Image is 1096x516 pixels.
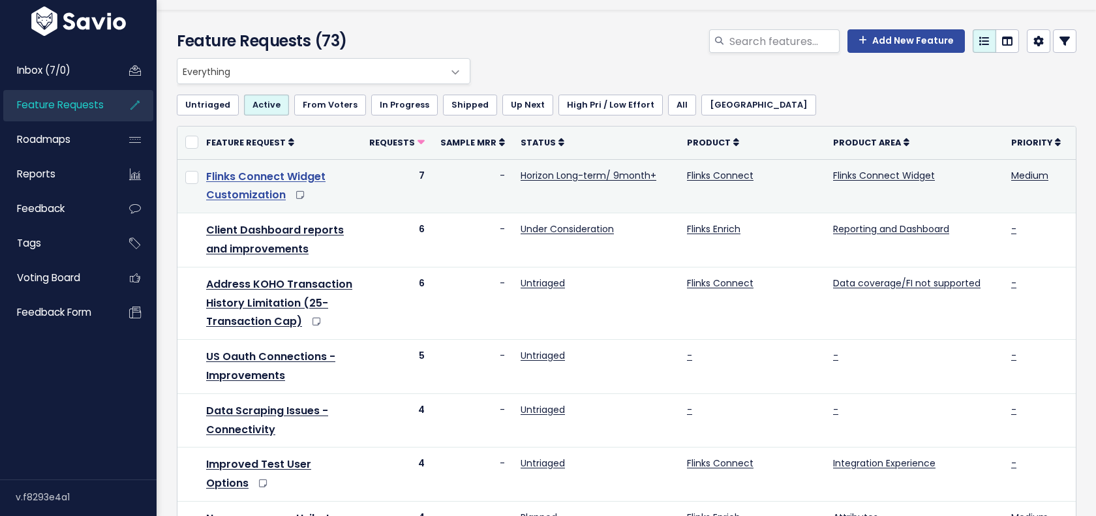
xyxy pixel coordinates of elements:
[177,95,239,115] a: Untriaged
[833,403,838,416] a: -
[668,95,696,115] a: All
[440,136,505,149] a: Sample MRR
[177,29,464,53] h4: Feature Requests (73)
[1011,457,1016,470] a: -
[3,90,108,120] a: Feature Requests
[3,297,108,327] a: Feedback form
[433,393,513,448] td: -
[206,403,328,437] a: Data Scraping Issues - Connectivity
[687,277,753,290] a: Flinks Connect
[433,159,513,213] td: -
[3,228,108,258] a: Tags
[244,95,289,115] a: Active
[16,480,157,514] div: v.f8293e4a1
[17,271,80,284] span: Voting Board
[433,267,513,339] td: -
[521,137,556,148] span: Status
[206,277,352,329] a: Address KOHO Transaction History Limitation (25-Transaction Cap)
[687,136,739,149] a: Product
[361,267,433,339] td: 6
[369,137,415,148] span: Requests
[521,277,565,290] a: Untriaged
[687,457,753,470] a: Flinks Connect
[687,137,731,148] span: Product
[833,169,935,182] a: Flinks Connect Widget
[294,95,366,115] a: From Voters
[206,136,294,149] a: Feature Request
[28,7,129,36] img: logo-white.9d6f32f41409.svg
[833,349,838,362] a: -
[521,222,614,235] a: Under Consideration
[433,448,513,502] td: -
[833,137,901,148] span: Product Area
[1011,349,1016,362] a: -
[1011,277,1016,290] a: -
[3,263,108,293] a: Voting Board
[361,340,433,394] td: 5
[687,169,753,182] a: Flinks Connect
[361,393,433,448] td: 4
[1011,137,1052,148] span: Priority
[687,222,740,235] a: Flinks Enrich
[1011,169,1048,182] a: Medium
[1011,403,1016,416] a: -
[1011,136,1061,149] a: Priority
[558,95,663,115] a: High Pri / Low Effort
[847,29,965,53] a: Add New Feature
[17,202,65,215] span: Feedback
[17,98,104,112] span: Feature Requests
[17,236,41,250] span: Tags
[177,95,1076,115] ul: Filter feature requests
[521,136,564,149] a: Status
[833,136,909,149] a: Product Area
[433,340,513,394] td: -
[206,222,344,256] a: Client Dashboard reports and improvements
[206,137,286,148] span: Feature Request
[371,95,438,115] a: In Progress
[433,213,513,267] td: -
[3,159,108,189] a: Reports
[3,125,108,155] a: Roadmaps
[521,169,656,182] a: Horizon Long-term/ 9month+
[17,305,91,319] span: Feedback form
[521,457,565,470] a: Untriaged
[361,159,433,213] td: 7
[17,63,70,77] span: Inbox (7/0)
[502,95,553,115] a: Up Next
[728,29,840,53] input: Search features...
[833,277,981,290] a: Data coverage/FI not supported
[833,222,949,235] a: Reporting and Dashboard
[687,403,692,416] a: -
[361,448,433,502] td: 4
[177,58,470,84] span: Everything
[1011,222,1016,235] a: -
[3,194,108,224] a: Feedback
[687,349,692,362] a: -
[3,55,108,85] a: Inbox (7/0)
[17,132,70,146] span: Roadmaps
[206,169,326,203] a: Flinks Connect Widget Customization
[17,167,55,181] span: Reports
[443,95,497,115] a: Shipped
[440,137,496,148] span: Sample MRR
[833,457,936,470] a: Integration Experience
[361,213,433,267] td: 6
[177,59,444,83] span: Everything
[369,136,425,149] a: Requests
[206,349,335,383] a: US Oauth Connections - Improvements
[206,457,311,491] a: Improved Test User Options
[521,403,565,416] a: Untriaged
[701,95,816,115] a: [GEOGRAPHIC_DATA]
[521,349,565,362] a: Untriaged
